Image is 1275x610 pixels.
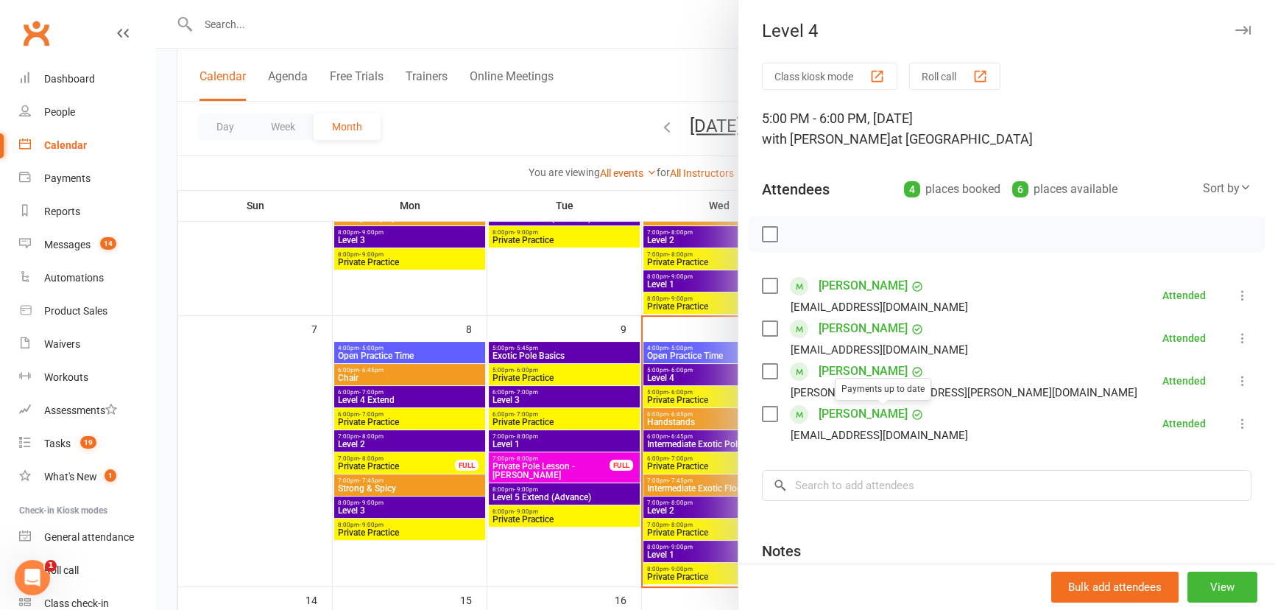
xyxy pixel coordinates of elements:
div: Calendar [44,139,87,151]
a: Tasks 19 [19,427,155,460]
button: Bulk add attendees [1051,572,1179,603]
span: 1 [45,560,57,572]
div: Dashboard [44,73,95,85]
div: People [44,106,75,118]
a: General attendance kiosk mode [19,521,155,554]
span: 19 [80,436,96,449]
div: Level 4 [738,21,1275,41]
a: Assessments [19,394,155,427]
div: [PERSON_NAME][EMAIL_ADDRESS][PERSON_NAME][DOMAIN_NAME] [791,383,1137,402]
div: Attendees [762,179,830,200]
div: 4 [904,181,920,197]
div: Class check-in [44,597,109,609]
a: Dashboard [19,63,155,96]
div: Waivers [44,338,80,350]
a: Calendar [19,129,155,162]
button: Class kiosk mode [762,63,897,90]
div: Attended [1162,376,1206,386]
div: Payments up to date [835,378,931,401]
a: [PERSON_NAME] [819,360,908,383]
input: Search to add attendees [762,470,1251,501]
div: Notes [762,541,801,561]
div: What's New [44,471,97,483]
div: Roll call [44,564,79,576]
button: View [1187,572,1257,603]
div: places available [1012,179,1117,200]
div: [EMAIL_ADDRESS][DOMAIN_NAME] [791,340,968,360]
a: Workouts [19,361,155,394]
span: 1 [105,469,116,482]
div: [EMAIL_ADDRESS][DOMAIN_NAME] [791,426,968,445]
a: [PERSON_NAME] [819,317,908,340]
div: Sort by [1203,179,1251,198]
iframe: Intercom live chat [15,560,50,595]
span: with [PERSON_NAME] [762,131,891,147]
div: Automations [44,272,104,284]
button: Roll call [909,63,1000,90]
div: General attendance [44,531,134,543]
a: Roll call [19,554,155,587]
div: Reports [44,206,80,217]
a: What's New1 [19,460,155,494]
a: Clubworx [18,15,54,52]
div: Workouts [44,371,88,383]
a: Reports [19,195,155,228]
div: Tasks [44,438,71,449]
div: Payments [44,172,91,184]
div: Messages [44,239,91,250]
a: Waivers [19,328,155,361]
div: places booked [904,179,1000,200]
div: Attended [1162,290,1206,301]
div: Attended [1162,418,1206,429]
a: Payments [19,162,155,195]
span: at [GEOGRAPHIC_DATA] [891,131,1033,147]
span: 14 [100,237,116,250]
div: Assessments [44,404,117,416]
div: Attended [1162,333,1206,343]
a: [PERSON_NAME] [819,274,908,298]
div: 5:00 PM - 6:00 PM, [DATE] [762,108,1251,150]
a: Automations [19,262,155,295]
div: [EMAIL_ADDRESS][DOMAIN_NAME] [791,298,968,317]
a: Product Sales [19,295,155,328]
div: Product Sales [44,305,107,317]
a: People [19,96,155,129]
div: 6 [1012,181,1028,197]
a: [PERSON_NAME] [819,402,908,426]
a: Messages 14 [19,228,155,262]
